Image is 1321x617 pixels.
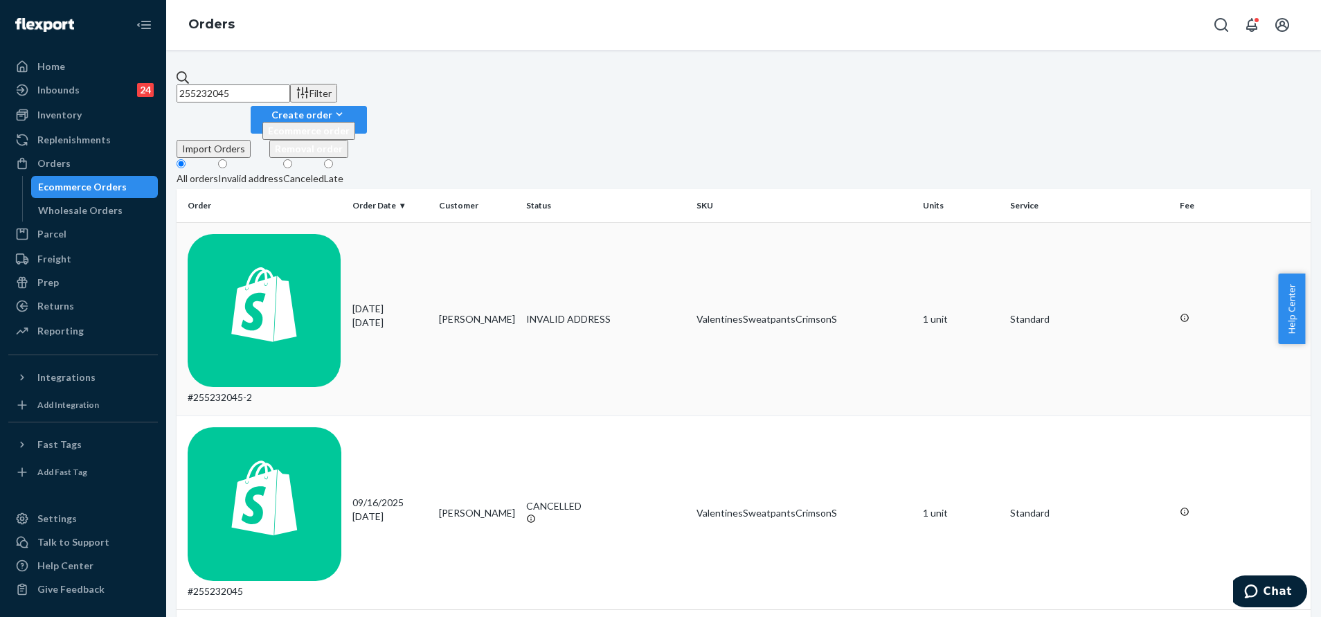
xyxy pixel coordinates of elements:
div: Invalid address [218,172,283,186]
a: Inventory [8,104,158,126]
button: Removal order [269,140,348,158]
button: Open notifications [1238,11,1266,39]
div: 24 [137,83,154,97]
td: [PERSON_NAME] [433,222,521,416]
a: Prep [8,271,158,294]
div: Add Fast Tag [37,466,87,478]
a: Orders [188,17,235,32]
a: Ecommerce Orders [31,176,159,198]
img: Flexport logo [15,18,74,32]
input: Late [324,159,333,168]
div: Late [324,172,343,186]
input: Invalid address [218,159,227,168]
a: Add Fast Tag [8,461,158,483]
th: Status [521,189,691,222]
div: Give Feedback [37,582,105,596]
p: Standard [1010,312,1169,326]
div: Prep [37,276,59,289]
button: Filter [290,84,337,102]
div: Customer [439,199,515,211]
div: Orders [37,157,71,170]
button: Close Navigation [130,11,158,39]
button: Open Search Box [1207,11,1235,39]
button: Ecommerce order [262,122,355,140]
th: Service [1005,189,1175,222]
a: Orders [8,152,158,175]
div: Reporting [37,324,84,338]
button: Give Feedback [8,578,158,600]
p: [DATE] [352,316,429,330]
th: Order Date [347,189,434,222]
div: Integrations [37,370,96,384]
a: Parcel [8,223,158,245]
a: Freight [8,248,158,270]
a: Wholesale Orders [31,199,159,222]
th: Units [917,189,1005,222]
ol: breadcrumbs [177,5,246,45]
a: Help Center [8,555,158,577]
td: 1 unit [917,416,1005,610]
div: Filter [296,86,332,100]
div: Returns [37,299,74,313]
input: All orders [177,159,186,168]
a: Returns [8,295,158,317]
input: Search orders [177,84,290,102]
button: Import Orders [177,140,251,158]
div: CANCELLED [526,499,685,513]
div: Canceled [283,172,324,186]
input: Canceled [283,159,292,168]
a: Reporting [8,320,158,342]
a: Home [8,55,158,78]
div: Fast Tags [37,438,82,451]
p: Standard [1010,506,1169,520]
div: All orders [177,172,218,186]
span: Ecommerce order [268,125,350,136]
div: ValentinesSweatpantsCrimsonS [697,506,913,520]
p: [DATE] [352,510,429,524]
div: Inbounds [37,83,80,97]
a: Add Integration [8,394,158,416]
div: #255232045 [188,427,341,598]
a: Replenishments [8,129,158,151]
div: Wholesale Orders [38,204,123,217]
button: Integrations [8,366,158,388]
button: Fast Tags [8,433,158,456]
button: Help Center [1278,274,1305,344]
div: Settings [37,512,77,526]
button: Create orderEcommerce orderRemoval order [251,106,367,134]
th: Fee [1174,189,1311,222]
div: ValentinesSweatpantsCrimsonS [697,312,913,326]
div: Home [37,60,65,73]
div: [DATE] [352,302,429,330]
a: Inbounds24 [8,79,158,101]
button: Open account menu [1268,11,1296,39]
div: 09/16/2025 [352,496,429,524]
td: 1 unit [917,222,1005,416]
div: Help Center [37,559,93,573]
span: Removal order [275,143,343,154]
button: Talk to Support [8,531,158,553]
div: INVALID ADDRESS [526,312,685,326]
th: Order [177,189,347,222]
td: [PERSON_NAME] [433,416,521,610]
div: Replenishments [37,133,111,147]
div: Freight [37,252,71,266]
div: #255232045-2 [188,234,341,405]
div: Talk to Support [37,535,109,549]
iframe: Opens a widget where you can chat to one of our agents [1233,575,1307,610]
th: SKU [691,189,918,222]
div: Create order [262,107,355,122]
div: Inventory [37,108,82,122]
div: Add Integration [37,399,99,411]
a: Settings [8,508,158,530]
div: Parcel [37,227,66,241]
div: Ecommerce Orders [38,180,127,194]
